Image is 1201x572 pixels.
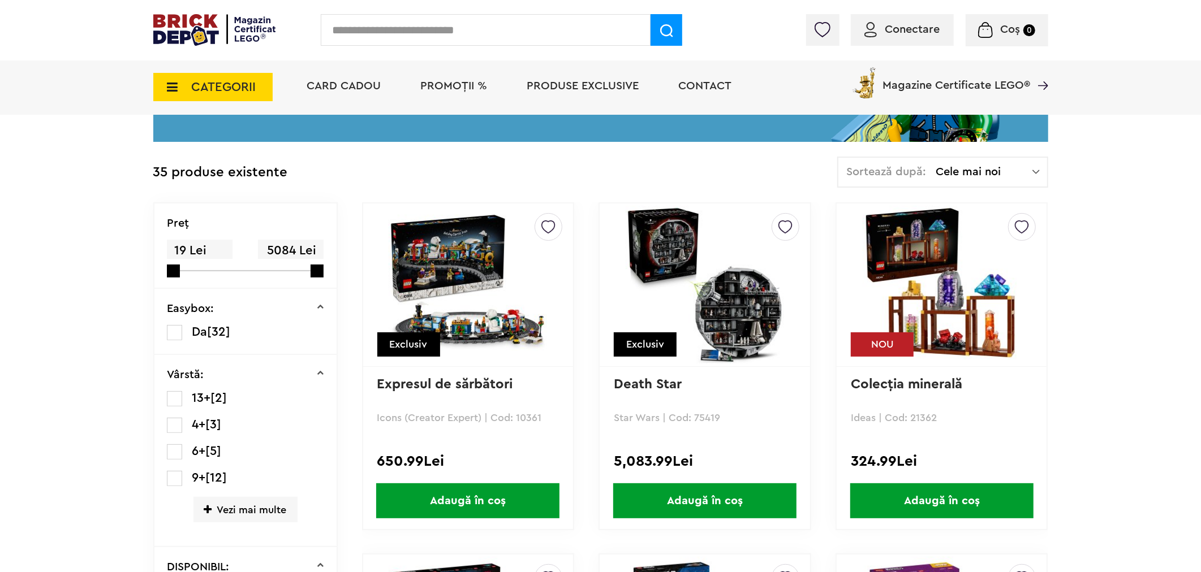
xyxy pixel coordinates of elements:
span: [3] [205,418,221,431]
p: Vârstă: [167,369,204,380]
img: Colecţia minerală [863,206,1021,364]
a: Magazine Certificate LEGO® [1031,65,1048,76]
span: Sortează după: [847,166,927,177]
div: Exclusiv [377,332,440,357]
span: 9+ [192,471,205,484]
a: Card Cadou [307,80,381,92]
a: Adaugă în coș [363,483,573,518]
a: Contact [679,80,732,92]
span: 4+ [192,418,205,431]
div: NOU [851,332,914,357]
span: 19 Lei [167,240,233,262]
span: Vezi mai multe [193,497,298,522]
p: Easybox: [167,303,214,314]
div: Exclusiv [614,332,677,357]
div: 650.99Lei [377,454,559,469]
span: Magazine Certificate LEGO® [883,65,1031,91]
span: CATEGORII [192,81,256,93]
p: Icons (Creator Expert) | Cod: 10361 [377,413,559,423]
span: [32] [207,326,230,338]
span: Adaugă în coș [850,483,1034,518]
small: 0 [1023,24,1035,36]
a: Colecţia minerală [851,378,962,391]
span: Adaugă în coș [613,483,797,518]
div: 324.99Lei [851,454,1032,469]
a: Adaugă în coș [837,483,1047,518]
p: Preţ [167,218,189,229]
a: Expresul de sărbători [377,378,513,391]
span: [12] [205,471,227,484]
span: Cele mai noi [936,166,1032,177]
span: Conectare [885,24,940,35]
a: Adaugă în coș [600,483,810,518]
span: Coș [1000,24,1020,35]
span: Da [192,326,207,338]
a: Produse exclusive [527,80,639,92]
span: 6+ [192,445,205,457]
span: 13+ [192,392,210,404]
img: Death Star [626,206,784,364]
a: PROMOȚII % [421,80,488,92]
span: [2] [210,392,227,404]
a: Conectare [864,24,940,35]
span: Adaugă în coș [376,483,559,518]
p: Star Wars | Cod: 75419 [614,413,795,423]
span: [5] [205,445,221,457]
div: 5,083.99Lei [614,454,795,469]
span: 5084 Lei [258,240,324,262]
img: Expresul de sărbători [389,206,547,364]
div: 35 produse existente [153,157,288,189]
a: Death Star [614,378,682,391]
p: Ideas | Cod: 21362 [851,413,1032,423]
